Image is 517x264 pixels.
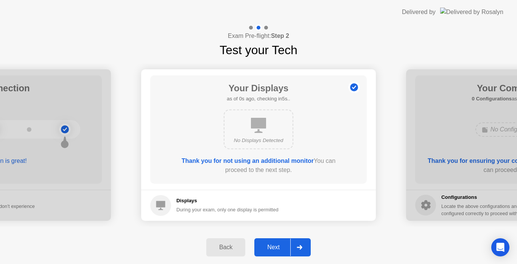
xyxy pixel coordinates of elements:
[228,31,289,41] h4: Exam Pre-flight:
[227,95,290,103] h5: as of 0s ago, checking in5s..
[209,244,243,251] div: Back
[257,244,290,251] div: Next
[176,197,279,205] h5: Displays
[402,8,436,17] div: Delivered by
[176,206,279,213] div: During your exam, only one display is permitted
[206,238,245,256] button: Back
[172,156,345,175] div: You can proceed to the next step.
[254,238,311,256] button: Next
[491,238,509,256] div: Open Intercom Messenger
[220,41,297,59] h1: Test your Tech
[440,8,503,16] img: Delivered by Rosalyn
[230,137,287,144] div: No Displays Detected
[271,33,289,39] b: Step 2
[227,81,290,95] h1: Your Displays
[182,158,314,164] b: Thank you for not using an additional monitor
